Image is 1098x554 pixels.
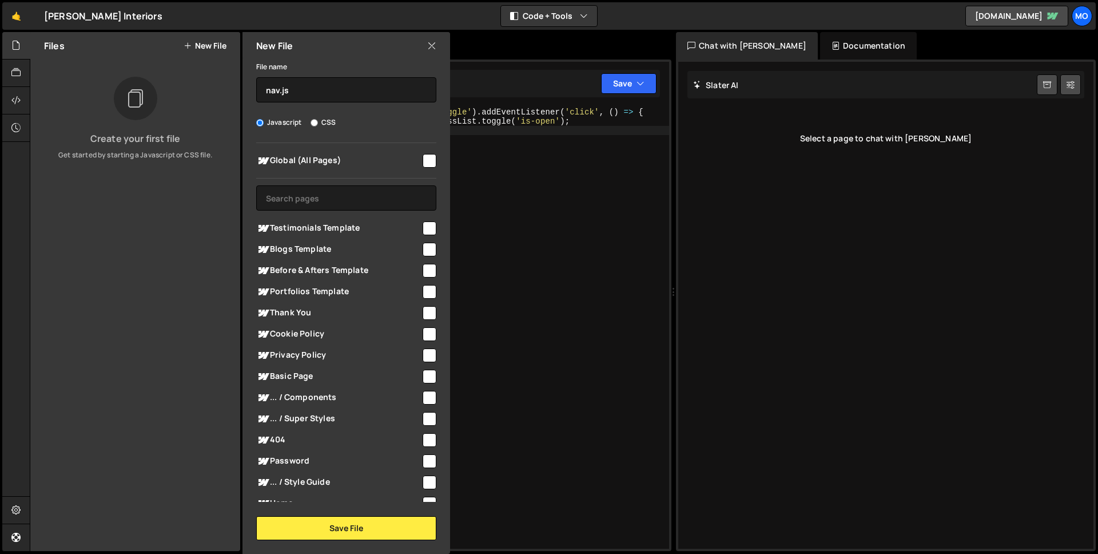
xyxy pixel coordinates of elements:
button: Save [601,73,657,94]
label: CSS [311,117,336,128]
button: Save File [256,516,436,540]
input: Javascript [256,119,264,126]
a: Mo [1072,6,1092,26]
h2: Slater AI [693,80,739,90]
button: Code + Tools [501,6,597,26]
span: Global (All Pages) [256,154,421,168]
div: Select a page to chat with [PERSON_NAME] [687,116,1084,161]
h2: Files [44,39,65,52]
span: Before & Afters Template [256,264,421,278]
a: 🤙 [2,2,30,30]
label: Javascript [256,117,302,128]
div: Documentation [820,32,917,60]
span: Home [256,497,421,511]
a: [DOMAIN_NAME] [965,6,1068,26]
label: File name [256,61,287,73]
button: New File [184,41,226,50]
div: Chat with [PERSON_NAME] [676,32,818,60]
span: ... / Components [256,391,421,405]
h3: Create your first file [39,134,231,143]
span: Blogs Template [256,243,421,256]
span: ... / Style Guide [256,476,421,489]
div: [PERSON_NAME] Interiors [44,9,162,23]
span: ... / Super Styles [256,412,421,426]
span: Cookie Policy [256,327,421,341]
input: Search pages [256,185,436,211]
span: 404 [256,433,421,447]
p: Get started by starting a Javascript or CSS file. [39,150,231,160]
span: Password [256,454,421,468]
span: Privacy Policy [256,349,421,362]
input: Name [256,77,436,102]
span: Testimonials Template [256,221,421,235]
input: CSS [311,119,318,126]
span: Portfolios Template [256,285,421,299]
span: Basic Page [256,370,421,383]
h2: New File [256,39,293,52]
span: Thank You [256,306,421,320]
